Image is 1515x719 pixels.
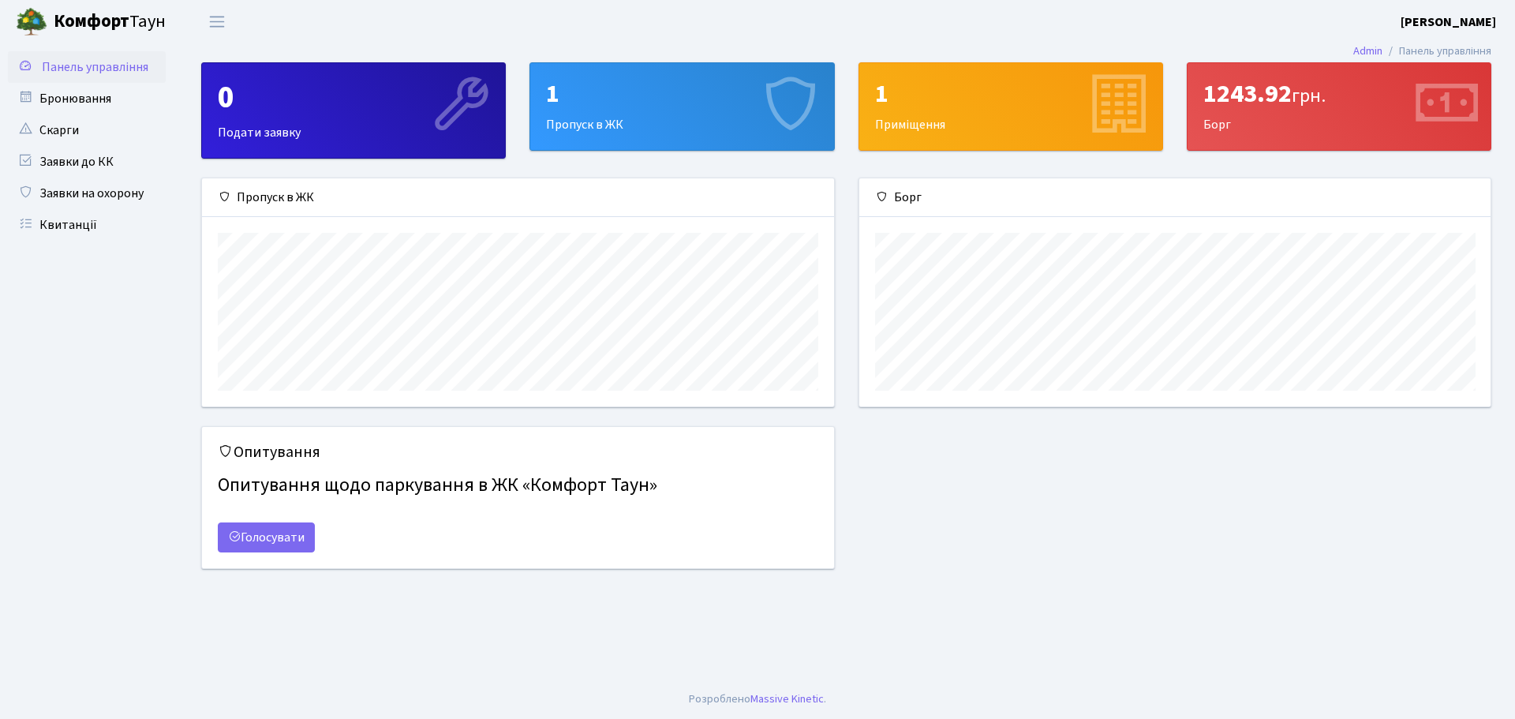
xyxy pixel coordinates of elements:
[8,146,166,178] a: Заявки до КК
[218,468,818,504] h4: Опитування щодо паркування в ЖК «Комфорт Таун»
[1188,63,1491,150] div: Борг
[54,9,129,34] b: Комфорт
[42,58,148,76] span: Панель управління
[16,6,47,38] img: logo.png
[858,62,1163,151] a: 1Приміщення
[54,9,166,36] span: Таун
[859,178,1491,217] div: Борг
[202,63,505,158] div: Подати заявку
[1330,35,1515,68] nav: breadcrumb
[8,51,166,83] a: Панель управління
[1382,43,1491,60] li: Панель управління
[218,443,818,462] h5: Опитування
[689,691,826,708] div: .
[1203,79,1475,109] div: 1243.92
[859,63,1162,150] div: Приміщення
[689,691,750,707] a: Розроблено
[1292,82,1326,110] span: грн.
[218,79,489,117] div: 0
[546,79,817,109] div: 1
[1401,13,1496,32] a: [PERSON_NAME]
[529,62,834,151] a: 1Пропуск в ЖК
[202,178,834,217] div: Пропуск в ЖК
[1353,43,1382,59] a: Admin
[8,178,166,209] a: Заявки на охорону
[8,209,166,241] a: Квитанції
[8,114,166,146] a: Скарги
[1401,13,1496,31] b: [PERSON_NAME]
[875,79,1147,109] div: 1
[530,63,833,150] div: Пропуск в ЖК
[8,83,166,114] a: Бронювання
[218,522,315,552] a: Голосувати
[201,62,506,159] a: 0Подати заявку
[197,9,237,35] button: Переключити навігацію
[750,691,824,707] a: Massive Kinetic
